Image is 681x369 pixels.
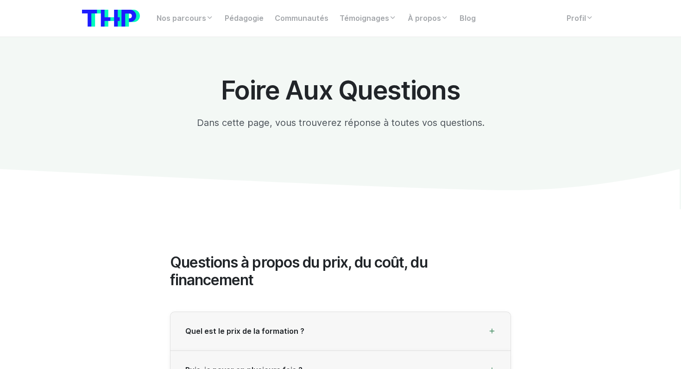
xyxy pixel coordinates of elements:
[170,254,511,289] h2: Questions à propos du prix, du coût, du financement
[402,9,454,28] a: À propos
[219,9,269,28] a: Pédagogie
[561,9,599,28] a: Profil
[269,9,334,28] a: Communautés
[170,116,511,130] p: Dans cette page, vous trouverez réponse à toutes vos questions.
[151,9,219,28] a: Nos parcours
[185,327,304,336] span: Quel est le prix de la formation ?
[82,10,140,27] img: logo
[334,9,402,28] a: Témoignages
[170,76,511,105] h1: Foire Aux Questions
[454,9,481,28] a: Blog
